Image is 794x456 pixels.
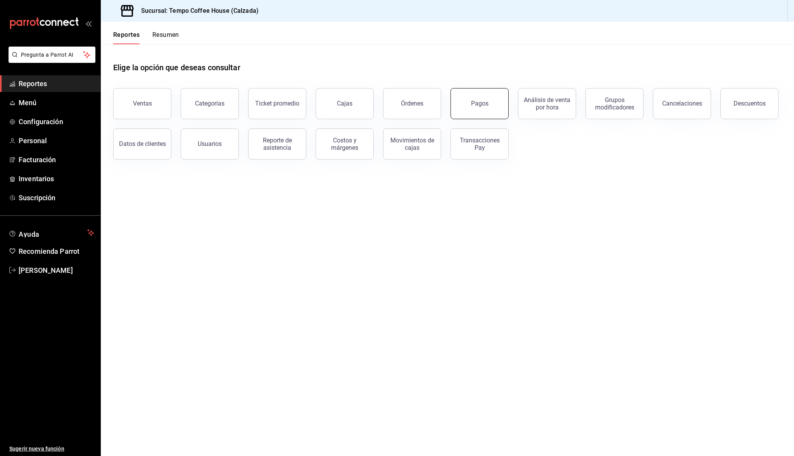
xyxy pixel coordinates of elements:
[119,140,166,147] div: Datos de clientes
[19,173,94,184] span: Inventarios
[316,128,374,160] button: Costos y márgenes
[337,100,352,107] div: Cajas
[113,31,140,44] button: Reportes
[113,128,171,160] button: Datos de clientes
[21,51,83,59] span: Pregunta a Parrot AI
[321,137,369,151] div: Costos y márgenes
[19,78,94,89] span: Reportes
[585,88,644,119] button: Grupos modificadores
[720,88,778,119] button: Descuentos
[85,20,91,26] button: open_drawer_menu
[5,56,95,64] a: Pregunta a Parrot AI
[19,116,94,127] span: Configuración
[113,31,179,44] div: navigation tabs
[383,128,441,160] button: Movimientos de cajas
[653,88,711,119] button: Cancelaciones
[19,228,84,238] span: Ayuda
[734,100,766,107] div: Descuentos
[19,97,94,108] span: Menú
[113,88,171,119] button: Ventas
[133,100,152,107] div: Ventas
[451,88,509,119] button: Pagos
[9,445,94,453] span: Sugerir nueva función
[181,128,239,160] button: Usuarios
[198,140,222,147] div: Usuarios
[316,88,374,119] button: Cajas
[401,100,423,107] div: Órdenes
[9,47,95,63] button: Pregunta a Parrot AI
[253,137,301,151] div: Reporte de asistencia
[523,96,571,111] div: Análisis de venta por hora
[19,135,94,146] span: Personal
[19,265,94,276] span: [PERSON_NAME]
[388,137,436,151] div: Movimientos de cajas
[451,128,509,160] button: Transacciones Pay
[518,88,576,119] button: Análisis de venta por hora
[195,100,224,107] div: Categorías
[19,246,94,257] span: Recomienda Parrot
[248,88,306,119] button: Ticket promedio
[456,137,504,151] div: Transacciones Pay
[590,96,639,111] div: Grupos modificadores
[152,31,179,44] button: Resumen
[113,62,240,73] h1: Elige la opción que deseas consultar
[662,100,702,107] div: Cancelaciones
[248,128,306,160] button: Reporte de asistencia
[255,100,299,107] div: Ticket promedio
[383,88,441,119] button: Órdenes
[471,100,488,107] div: Pagos
[19,154,94,165] span: Facturación
[19,192,94,203] span: Suscripción
[135,6,259,16] h3: Sucursal: Tempo Coffee House (Calzada)
[181,88,239,119] button: Categorías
